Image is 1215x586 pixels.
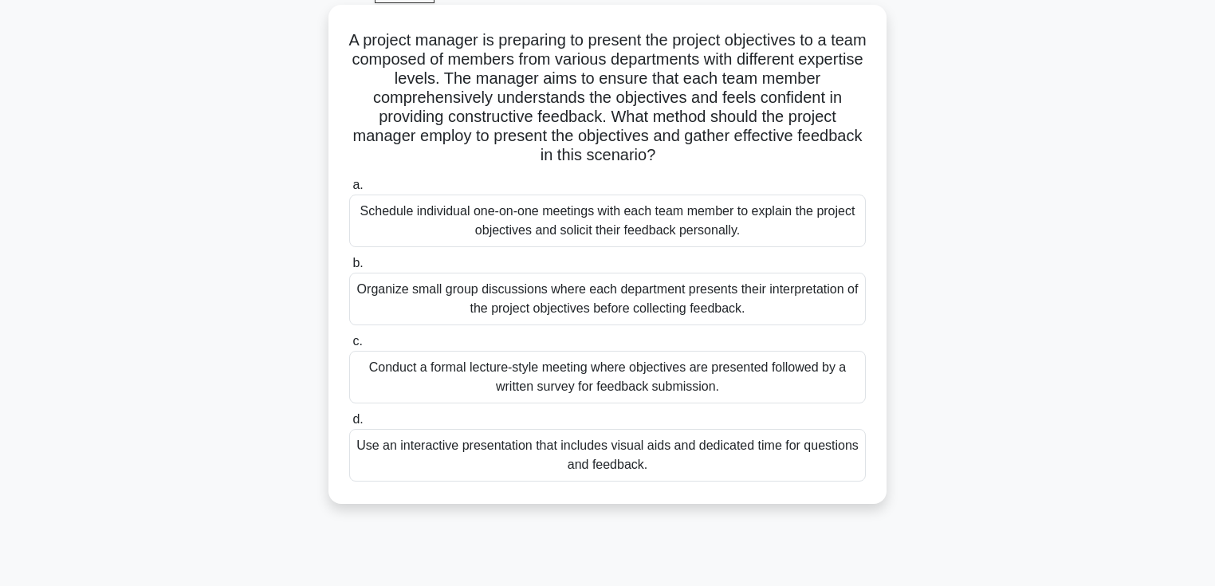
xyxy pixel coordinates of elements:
span: c. [352,334,362,348]
div: Conduct a formal lecture-style meeting where objectives are presented followed by a written surve... [349,351,866,403]
div: Organize small group discussions where each department presents their interpretation of the proje... [349,273,866,325]
span: d. [352,412,363,426]
div: Schedule individual one-on-one meetings with each team member to explain the project objectives a... [349,195,866,247]
h5: A project manager is preparing to present the project objectives to a team composed of members fr... [348,30,867,166]
span: b. [352,256,363,269]
div: Use an interactive presentation that includes visual aids and dedicated time for questions and fe... [349,429,866,482]
span: a. [352,178,363,191]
